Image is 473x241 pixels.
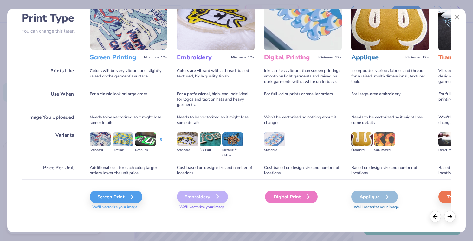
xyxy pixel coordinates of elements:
[200,132,221,146] img: 3D Puff
[90,53,141,62] h3: Screen Printing
[351,132,372,146] img: Standard
[265,191,318,203] div: Digital Print
[200,147,221,153] div: 3D Puff
[90,132,111,146] img: Standard
[231,55,255,60] span: Minimum: 12+
[135,132,156,146] img: Neon Ink
[22,88,80,111] div: Use When
[22,129,80,162] div: Variants
[222,147,243,158] div: Metallic & Glitter
[351,111,429,129] div: Needs to be vectorized so it might lose some details
[177,162,255,179] div: Cost based on design size and number of locations.
[177,204,255,210] span: We'll vectorize your image.
[451,11,463,23] button: Close
[90,147,111,153] div: Standard
[264,147,285,153] div: Standard
[177,147,198,153] div: Standard
[351,147,372,153] div: Standard
[177,53,229,62] h3: Embroidery
[90,88,167,111] div: For a classic look or large order.
[351,65,429,88] div: Incorporates various fabrics and threads for a raised, multi-dimensional, textured look.
[22,29,80,34] p: You can change this later.
[264,162,342,179] div: Cost based on design size and number of locations.
[264,65,342,88] div: Inks are less vibrant than screen printing; smooth on light garments and raised on dark garments ...
[135,147,156,153] div: Neon Ink
[90,191,142,203] div: Screen Print
[351,191,398,203] div: Applique
[177,191,228,203] div: Embroidery
[351,53,403,62] h3: Applique
[351,204,429,210] span: We'll vectorize your image.
[374,132,395,146] img: Sublimated
[158,137,162,148] div: + 3
[113,147,133,153] div: Puff Ink
[438,147,459,153] div: Direct-to-film
[177,88,255,111] div: For a professional, high-end look; ideal for logos and text on hats and heavy garments.
[351,88,429,111] div: For large-area embroidery.
[22,162,80,179] div: Price Per Unit
[264,53,316,62] h3: Digital Printing
[90,65,167,88] div: Colors will be very vibrant and slightly raised on the garment's surface.
[351,162,429,179] div: Based on design size and number of locations.
[374,147,395,153] div: Sublimated
[113,132,133,146] img: Puff Ink
[405,55,429,60] span: Minimum: 12+
[264,132,285,146] img: Standard
[264,111,342,129] div: Won't be vectorized so nothing about it changes
[264,88,342,111] div: For full-color prints or smaller orders.
[318,55,342,60] span: Minimum: 12+
[222,132,243,146] img: Metallic & Glitter
[90,204,167,210] span: We'll vectorize your image.
[438,132,459,146] img: Direct-to-film
[177,65,255,88] div: Colors are vibrant with a thread-based textured, high-quality finish.
[90,111,167,129] div: Needs to be vectorized so it might lose some details
[90,162,167,179] div: Additional cost for each color; larger orders lower the unit price.
[177,111,255,129] div: Needs to be vectorized so it might lose some details
[144,55,167,60] span: Minimum: 12+
[22,65,80,88] div: Prints Like
[22,111,80,129] div: Image You Uploaded
[177,132,198,146] img: Standard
